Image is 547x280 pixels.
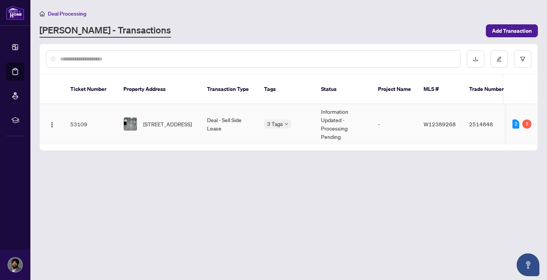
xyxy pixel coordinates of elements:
[520,56,525,62] span: filter
[8,258,22,272] img: Profile Icon
[201,75,258,104] th: Transaction Type
[517,253,539,276] button: Open asap
[117,75,201,104] th: Property Address
[463,75,516,104] th: Trade Number
[512,119,519,129] div: 2
[267,119,283,128] span: 3 Tags
[473,56,478,62] span: download
[463,104,516,144] td: 2514848
[64,75,117,104] th: Ticket Number
[40,11,45,16] span: home
[258,75,315,104] th: Tags
[372,75,417,104] th: Project Name
[424,121,456,127] span: W12389268
[143,120,192,128] span: [STREET_ADDRESS]
[417,75,463,104] th: MLS #
[315,104,372,144] td: Information Updated - Processing Pending
[48,10,86,17] span: Deal Processing
[315,75,372,104] th: Status
[496,56,502,62] span: edit
[285,122,288,126] span: down
[490,50,508,68] button: edit
[124,118,137,130] img: thumbnail-img
[522,119,531,129] div: 5
[40,24,171,38] a: [PERSON_NAME] - Transactions
[64,104,117,144] td: 53109
[486,24,538,37] button: Add Transaction
[6,6,24,20] img: logo
[372,104,417,144] td: -
[201,104,258,144] td: Deal - Sell Side Lease
[492,25,532,37] span: Add Transaction
[467,50,484,68] button: download
[514,50,531,68] button: filter
[46,118,58,130] button: Logo
[49,122,55,128] img: Logo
